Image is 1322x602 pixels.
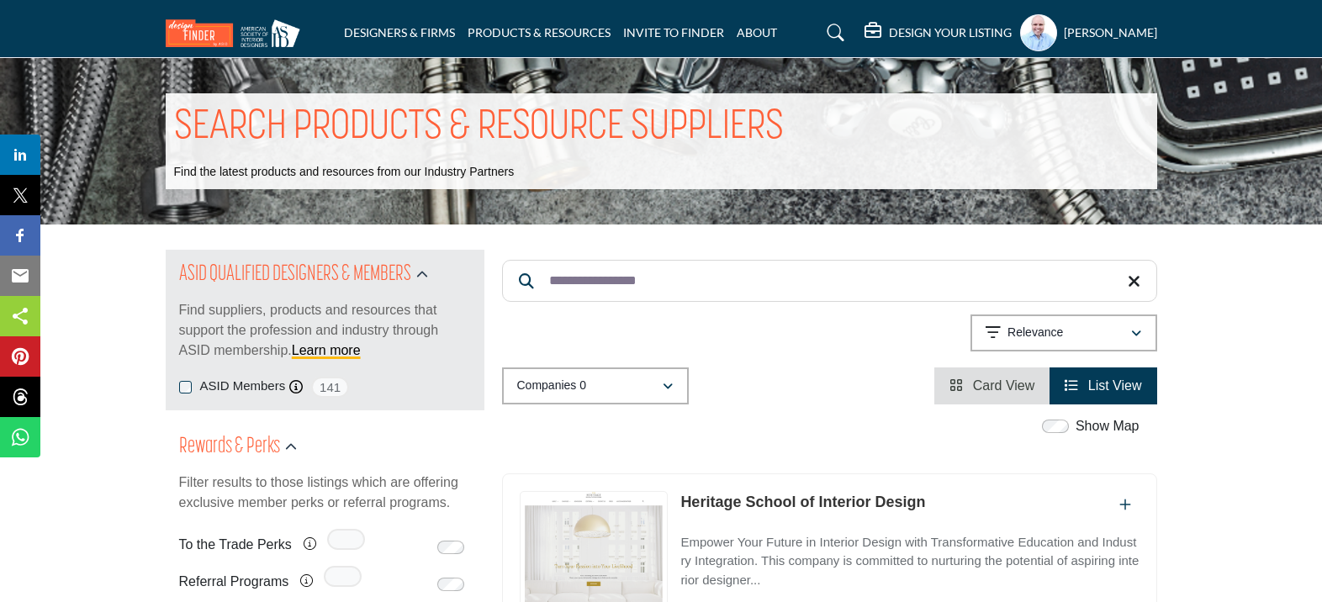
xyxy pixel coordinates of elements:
input: Switch to To the Trade Perks [437,541,464,554]
input: Switch to Referral Programs [437,578,464,591]
div: DESIGN YOUR LISTING [865,23,1012,43]
input: Search Keyword [502,260,1157,302]
a: INVITE TO FINDER [623,25,724,40]
label: To the Trade Perks [179,530,292,559]
h2: ASID QUALIFIED DESIGNERS & MEMBERS [179,260,411,290]
p: Find the latest products and resources from our Industry Partners [174,164,515,181]
a: View List [1065,378,1141,393]
input: ASID Members checkbox [179,381,192,393]
a: PRODUCTS & RESOURCES [468,25,611,40]
button: Show hide supplier dropdown [1020,14,1057,51]
h5: DESIGN YOUR LISTING [889,25,1012,40]
li: Card View [934,367,1050,404]
a: DESIGNERS & FIRMS [344,25,455,40]
p: Relevance [1007,325,1063,341]
p: Find suppliers, products and resources that support the profession and industry through ASID memb... [179,300,471,361]
a: Empower Your Future in Interior Design with Transformative Education and Industry Integration. Th... [680,523,1139,590]
h5: [PERSON_NAME] [1064,24,1157,41]
p: Heritage School of Interior Design [680,491,925,514]
span: Card View [973,378,1035,393]
p: Empower Your Future in Interior Design with Transformative Education and Industry Integration. Th... [680,533,1139,590]
a: Heritage School of Interior Design [680,494,925,510]
label: ASID Members [200,377,286,396]
a: Search [811,19,855,46]
p: Companies 0 [517,378,587,394]
label: Show Map [1076,416,1140,436]
p: Filter results to those listings which are offering exclusive member perks or referral programs. [179,473,471,513]
a: View Card [949,378,1034,393]
h1: SEARCH PRODUCTS & RESOURCE SUPPLIERS [174,102,784,154]
span: List View [1088,378,1142,393]
a: Add To List [1119,498,1131,512]
li: List View [1050,367,1156,404]
button: Companies 0 [502,367,689,404]
h2: Rewards & Perks [179,432,280,462]
img: Site Logo [166,19,309,47]
span: 141 [311,377,349,398]
a: ABOUT [737,25,777,40]
a: Learn more [292,343,361,357]
button: Relevance [970,314,1157,351]
label: Referral Programs [179,567,289,596]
